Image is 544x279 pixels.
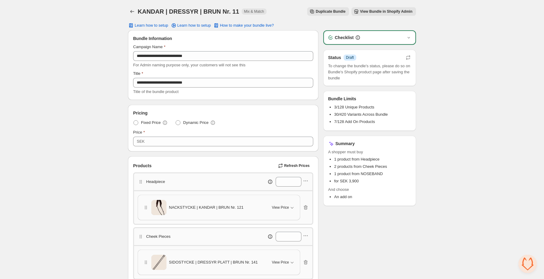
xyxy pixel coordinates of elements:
span: And choose [328,187,411,193]
span: How to make your bundle live? [220,23,274,28]
span: NACKSTYCKE | KANDAR | BRUN Nr. 121 [169,204,243,211]
button: View Price [268,257,299,267]
button: Refresh Prices [276,161,313,170]
a: Learn how to setup [167,21,215,30]
span: Dynamic Price [183,120,209,126]
img: NACKSTYCKE | KANDAR | BRUN Nr. 121 [151,198,166,217]
li: An add on [334,194,411,200]
li: 1 product from Headpiece [334,156,411,162]
button: Duplicate Bundle [307,7,349,16]
h1: KANDAR | DRESSYR | BRUN Nr. 11 [138,8,239,15]
span: Learn how to setup [177,23,211,28]
span: For Admin naming purpose only, your customers will not see this [133,63,245,67]
label: Price [133,129,145,135]
button: Back [128,7,136,16]
p: Cheek Pieces [146,234,170,240]
span: Mix & Match [244,9,264,14]
span: Draft [346,55,354,60]
h3: Checklist [335,35,354,41]
img: SIDOSTYCKE | DRESSYR PLATT | BRUN Nr. 141 [151,253,166,272]
span: Learn how to setup [135,23,168,28]
button: Learn how to setup [124,21,172,30]
li: 2 products from Cheek Pieces [334,164,411,170]
span: SIDOSTYCKE | DRESSYR PLATT | BRUN Nr. 141 [169,259,258,265]
span: View Price [272,260,289,265]
span: To change the bundle's status, please do so on Bundle's Shopify product page after saving the bundle [328,63,411,81]
label: Title [133,71,143,77]
span: View Bundle in Shopify Admin [360,9,412,14]
span: Products [133,163,152,169]
h3: Summary [335,141,355,147]
span: Refresh Prices [284,163,310,168]
h3: Bundle Limits [328,96,356,102]
span: A shopper must buy [328,149,411,155]
span: Bundle Information [133,35,172,42]
button: How to make your bundle live? [210,21,277,30]
button: View Price [268,203,299,212]
span: 30/420 Variants Across Bundle [334,112,388,117]
p: Headpiece [146,179,165,185]
li: for SEK 3,900 [334,178,411,184]
span: Title of the bundle product [133,89,179,94]
div: SEK [137,138,145,144]
button: View Bundle in Shopify Admin [351,7,416,16]
span: 3/128 Unique Products [334,105,374,109]
div: Відкритий чат [519,255,537,273]
span: Fixed Price [141,120,161,126]
span: 7/128 Add On Products [334,119,375,124]
label: Campaign Name [133,44,166,50]
h3: Status [328,55,341,61]
span: View Price [272,205,289,210]
span: Duplicate Bundle [316,9,345,14]
li: 1 product from NOSEBAND [334,171,411,177]
span: Pricing [133,110,147,116]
